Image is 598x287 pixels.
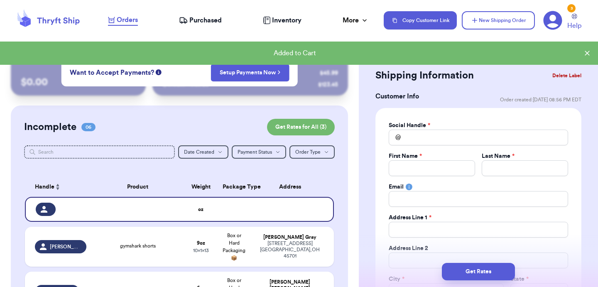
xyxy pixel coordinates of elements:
a: 3 [543,11,562,30]
span: Want to Accept Payments? [70,68,154,78]
span: Order created: [DATE] 08:56 PM EDT [500,96,581,103]
a: Purchased [179,15,222,25]
span: Payment Status [238,150,272,155]
h3: Customer Info [375,91,419,101]
a: Help [567,14,581,31]
button: Date Created [178,145,228,159]
div: More [343,15,369,25]
label: Address Line 2 [389,244,428,253]
span: [PERSON_NAME].gray [50,243,81,250]
span: Orders [117,15,138,25]
span: Help [567,21,581,31]
a: Setup Payments Now [220,69,281,77]
label: Address Line 1 [389,213,431,222]
button: Payment Status [232,145,286,159]
label: Email [389,183,404,191]
div: 3 [567,4,576,12]
button: Get Rates for All (3) [267,119,335,135]
th: Package Type [218,177,251,197]
div: [STREET_ADDRESS] [GEOGRAPHIC_DATA] , OH 45701 [256,240,324,259]
label: First Name [389,152,422,160]
div: Added to Cart [7,48,583,58]
div: $ 123.45 [318,81,338,89]
div: [PERSON_NAME] Gray [256,234,324,240]
button: Order Type [289,145,335,159]
label: Last Name [482,152,515,160]
button: New Shipping Order [462,11,535,29]
span: gymshark shorts [120,243,156,248]
button: Get Rates [442,263,515,280]
a: Orders [108,15,138,26]
span: 10 x 1 x 13 [193,248,209,253]
button: Copy Customer Link [384,11,457,29]
button: Setup Payments Now [211,64,289,81]
span: Box or Hard Packaging 📦 [223,233,245,260]
span: Inventory [272,15,301,25]
span: Purchased [189,15,222,25]
label: Social Handle [389,121,430,130]
input: Search [24,145,175,159]
th: Address [251,177,334,197]
th: Weight [184,177,218,197]
button: Delete Label [549,66,585,85]
h2: Incomplete [24,120,76,134]
span: Order Type [295,150,321,155]
span: Handle [35,183,54,191]
strong: 9 oz [197,240,205,245]
a: Inventory [263,15,301,25]
strong: oz [198,207,203,212]
h2: Shipping Information [375,69,474,82]
span: 06 [81,123,96,131]
div: @ [389,130,401,145]
button: Sort ascending [54,182,61,192]
th: Product [91,177,184,197]
span: Date Created [184,150,214,155]
p: $ 0.00 [21,76,136,89]
div: $ 45.99 [320,69,338,77]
